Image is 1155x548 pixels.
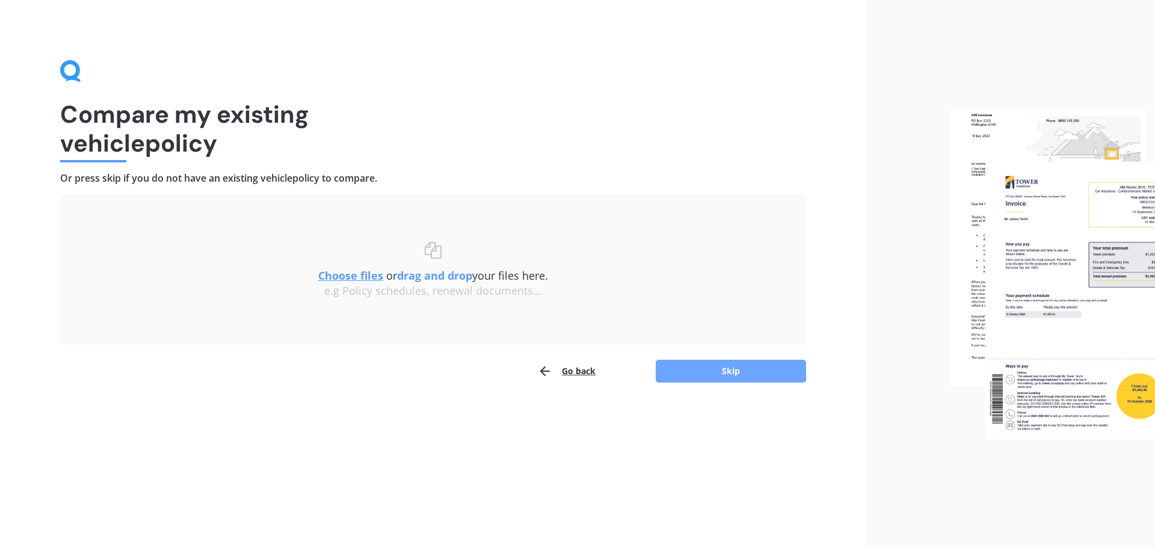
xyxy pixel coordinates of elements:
[538,359,596,383] button: Go back
[84,285,782,298] div: e.g Policy schedules, renewal documents...
[656,360,806,383] button: Skip
[318,268,383,283] u: Choose files
[397,268,472,283] b: drag and drop
[60,100,806,158] h1: Compare my existing vehicle policy
[318,268,548,283] span: or your files here.
[950,109,1155,440] img: files.webp
[60,172,806,185] h4: Or press skip if you do not have an existing vehicle policy to compare.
